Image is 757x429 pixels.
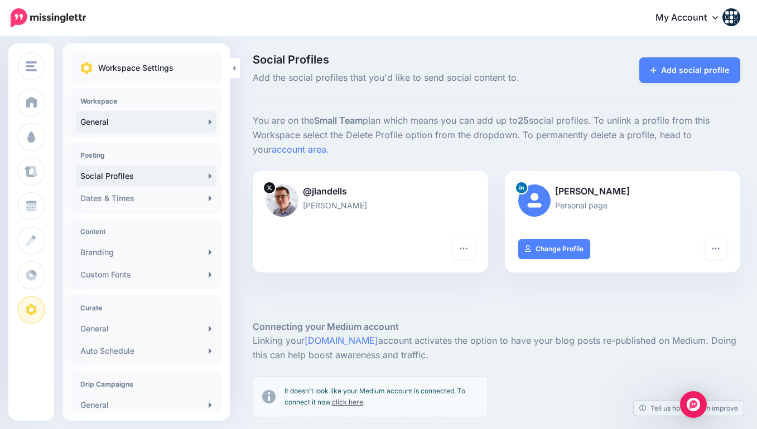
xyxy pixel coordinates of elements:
h4: Posting [80,151,212,159]
a: click here [332,398,363,406]
img: menu.png [26,61,37,71]
h4: Curate [80,304,212,312]
div: Open Intercom Messenger [680,391,707,418]
b: 25 [518,115,529,126]
h4: Workspace [80,97,212,105]
p: @jlandells [266,184,475,199]
span: Social Profiles [253,54,572,65]
h4: Content [80,227,212,236]
p: [PERSON_NAME] [518,184,727,199]
a: Branding [76,241,216,264]
img: Missinglettr [11,8,86,27]
span: Add the social profiles that you'd like to send social content to. [253,71,572,85]
a: General [76,318,216,340]
h4: Drip Campaigns [80,380,212,388]
img: 5jwQo3AN-12664.jpg [266,184,298,217]
a: Add social profile [639,57,740,83]
p: It doesn't look like your Medium account is connected. To connect it now, . [285,386,479,408]
a: Change Profile [518,239,590,259]
p: [PERSON_NAME] [266,199,475,212]
b: Small Team [314,115,363,126]
p: Linking your account activates the option to have your blog posts re-published on Medium. Doing t... [253,334,740,363]
a: General [76,394,216,416]
img: info-circle-grey.png [262,390,276,403]
a: account area [272,144,326,155]
a: Social Profiles [76,165,216,187]
h5: Connecting your Medium account [253,320,740,334]
a: Dates & Times [76,187,216,209]
img: user_default_image.png [518,184,551,217]
a: My Account [644,4,740,32]
a: Custom Fonts [76,264,216,286]
a: General [76,111,216,133]
img: settings.png [80,62,93,74]
a: Auto Schedule [76,340,216,362]
a: [DOMAIN_NAME] [305,335,378,346]
p: Workspace Settings [98,61,173,75]
p: You are on the plan which means you can add up to social profiles. To unlink a profile from this ... [253,114,740,157]
p: Personal page [518,199,727,212]
a: Tell us how we can improve [634,401,744,416]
